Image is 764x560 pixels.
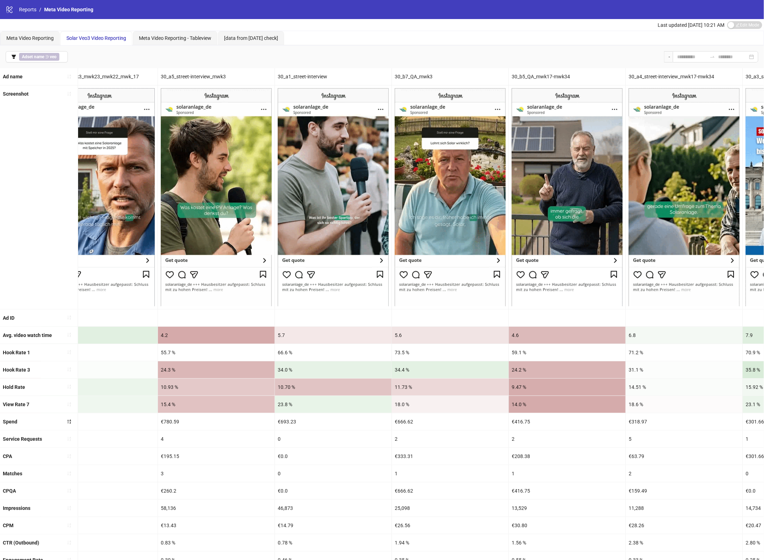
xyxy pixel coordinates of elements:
div: 13,529 [509,500,625,517]
div: 2.38 % [626,534,742,551]
div: 1 [509,465,625,482]
div: 34.0 % [275,361,392,378]
span: sort-ascending [67,315,72,320]
div: 0.83 % [158,534,275,551]
div: 11.73 % [392,379,509,396]
div: €666.62 [392,482,509,499]
div: 30_a4_street-interview_mwk17-mwk34 [626,68,742,85]
img: Screenshot 120233652781330649 [44,88,155,306]
span: sort-ascending [67,506,72,511]
span: sort-ascending [67,454,72,459]
div: 4.6 [509,327,625,344]
button: Adset name ∋ veo [6,51,68,62]
b: Hold Rate [3,384,25,390]
span: [data from [DATE] check] [224,35,278,41]
div: €921.31 [41,413,158,430]
div: 18.0 % [392,396,509,413]
div: 31.1 % [626,361,742,378]
div: €693.23 [275,413,392,430]
div: 14.51 % [626,379,742,396]
b: CPQA [3,488,16,494]
div: 1.94 % [392,534,509,551]
b: Hook Rate 3 [3,367,30,373]
div: 10.70 % [275,379,392,396]
div: 30_a5_street-interview_mwk3 [158,68,275,85]
b: veo [50,54,57,59]
span: sort-ascending [67,384,72,389]
span: sort-ascending [67,402,72,407]
span: sort-ascending [67,471,72,476]
div: 4.2 [158,327,275,344]
img: Screenshot 120233652784700649 [395,88,506,306]
span: to [710,54,715,60]
div: €115.16 [41,448,158,465]
div: 1 [392,465,509,482]
div: 24.3 % [158,361,275,378]
div: 2 [626,465,742,482]
span: sort-ascending [67,523,72,528]
div: 25,098 [392,500,509,517]
div: 2.38 % [41,534,158,551]
div: 5.6 [392,327,509,344]
div: 71.2 % [626,344,742,361]
span: Solar Veo3 Video Reporting [66,35,126,41]
div: 69.7 % [41,344,158,361]
div: 7.8 [41,327,158,344]
div: €318.97 [626,413,742,430]
div: 31.1 % [41,361,158,378]
div: €780.59 [158,413,275,430]
div: €13.43 [158,517,275,534]
div: 30_a1_street-interview [275,68,392,85]
div: 73.5 % [392,344,509,361]
div: €0.0 [275,448,392,465]
div: 8 [41,430,158,447]
img: Screenshot 120233372523920649 [629,88,740,306]
li: / [39,6,41,13]
span: sort-descending [67,419,72,424]
div: 0 [275,465,392,482]
div: 10.93 % [158,379,275,396]
div: 58,136 [158,500,275,517]
div: 0 [275,430,392,447]
div: 5.7 [275,327,392,344]
span: swap-right [710,54,715,60]
div: 59.1 % [509,344,625,361]
div: 55.7 % [158,344,275,361]
div: 23.8 % [275,396,392,413]
span: Meta Video Reporting [6,35,54,41]
div: 22.1 % [41,396,158,413]
span: sort-ascending [67,436,72,441]
div: €30.80 [509,517,625,534]
div: €159.49 [626,482,742,499]
div: 30_b7_QA_mwk3 [392,68,509,85]
img: Screenshot 120233372514990649 [161,88,272,306]
img: Screenshot 120233372517330649 [278,88,389,306]
b: Adset name [22,54,44,59]
img: Screenshot 120233652793570649 [512,88,623,306]
div: €28.26 [626,517,742,534]
div: €0.0 [275,482,392,499]
div: 17.12 % [41,379,158,396]
div: 18.6 % [626,396,742,413]
b: CPM [3,523,13,528]
div: €63.79 [626,448,742,465]
span: filter [11,54,16,59]
div: €34.69 [41,517,158,534]
span: sort-ascending [67,332,72,337]
div: €208.38 [509,448,625,465]
div: €333.31 [392,448,509,465]
b: View Rate 7 [3,402,29,407]
div: 2 [509,430,625,447]
div: €14.79 [275,517,392,534]
div: €153.55 [41,482,158,499]
div: 0.78 % [275,534,392,551]
span: Meta Video Reporting - Tableview [139,35,211,41]
b: Ad name [3,74,23,79]
b: Hook Rate 1 [3,350,30,355]
div: 46,873 [275,500,392,517]
div: 5 [626,430,742,447]
div: €666.62 [392,413,509,430]
div: 15.4 % [158,396,275,413]
div: 3 [158,465,275,482]
span: ∋ [19,53,59,61]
